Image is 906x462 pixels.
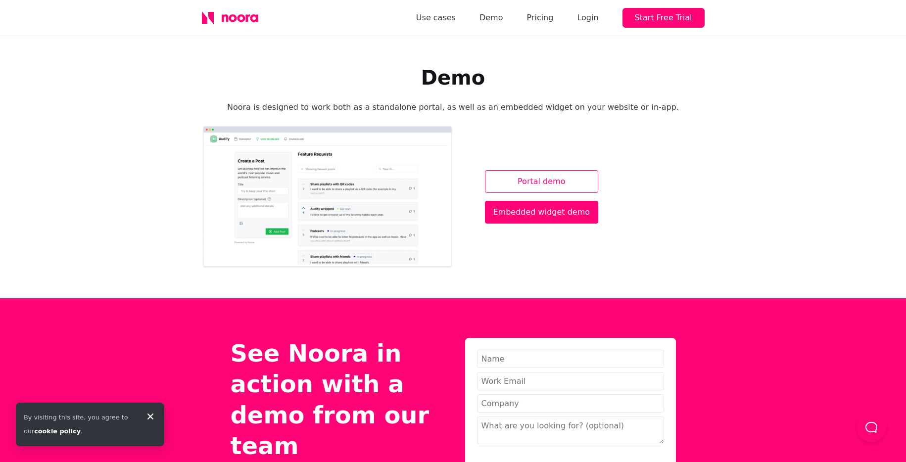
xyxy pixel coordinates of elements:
input: Work Email [477,372,664,390]
div: By visiting this site, you agree to our . [24,411,137,438]
input: Company [477,394,664,413]
button: Start Free Trial [622,8,705,28]
a: Embedded widget demo [485,201,599,224]
button: Load Chat [857,413,886,442]
h1: Demo [202,66,705,90]
a: cookie policy [34,427,81,435]
a: Use cases [416,11,456,25]
input: Name [477,350,664,368]
h2: See Noora in action with a demo from our team [231,338,441,462]
div: Login [577,11,598,25]
a: Portal demo [485,170,599,193]
img: A preview of Noora's standalone portal [202,125,453,269]
a: Pricing [526,11,553,25]
a: Demo [479,11,503,25]
p: Noora is designed to work both as a standalone portal, as well as an embedded widget on your webs... [202,101,705,113]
